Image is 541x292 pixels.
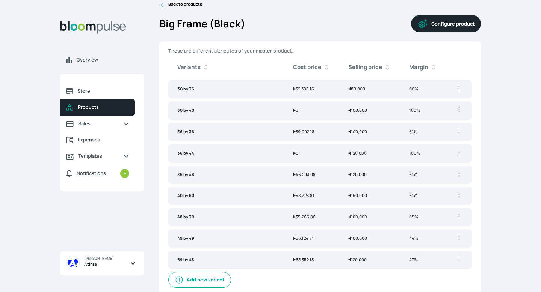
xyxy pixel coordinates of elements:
span: 120,000 [348,257,367,262]
span: 100,000 [348,214,367,220]
span: ₦ [293,235,296,241]
span: 58,323.81 [293,193,314,198]
span: 44% [409,235,418,241]
span: Sales [78,120,117,127]
span: 39,092.18 [293,129,314,134]
span: 65% [409,214,418,220]
span: ₦ [293,172,296,177]
span: 100,000 [348,235,367,241]
td: 30 by 40 [168,101,284,120]
span: ₦ [348,150,351,156]
span: ₦ [293,129,296,134]
span: ₦ [293,193,296,198]
a: Sales [60,116,135,132]
button: Add new variant [168,272,231,288]
span: ₦ [348,193,351,198]
span: Overview [77,56,138,63]
span: 47% [409,257,418,262]
b: Selling price [348,63,382,72]
span: 80,000 [348,86,365,92]
h2: Big Frame (Black) [159,16,245,32]
span: Store [77,87,129,95]
b: Margin [409,63,428,72]
span: Notifications [77,170,106,177]
span: 0 [293,150,298,156]
span: 100% [409,150,420,156]
small: 3 [120,169,129,178]
span: Expenses [78,136,129,143]
td: 40 by 60 [168,187,284,205]
a: Back to products [159,1,202,9]
span: ₦ [293,257,296,262]
span: 0 [293,107,298,113]
span: 61% [409,172,417,177]
span: ₦ [348,257,351,262]
span: ₦ [348,107,351,113]
span: 100,000 [348,129,367,134]
a: Overview [60,52,144,68]
a: Products [60,99,135,116]
span: 100% [409,107,420,113]
span: ₦ [348,86,351,92]
span: ₦ [293,107,296,113]
span: ₦ [293,150,296,156]
a: Templates [60,148,135,164]
td: 30 by 36 [168,80,284,98]
span: 61% [409,193,417,198]
td: 48 by 30 [168,208,284,226]
a: Expenses [60,132,135,148]
td: 36 by 44 [168,144,284,163]
span: Products [78,104,129,111]
td: 69 by 45 [168,251,284,269]
span: [PERSON_NAME] [84,256,114,261]
span: ₦ [293,86,296,92]
td: 36 by 36 [168,123,284,141]
span: 120,000 [348,150,367,156]
span: 150,000 [348,193,367,198]
td: 49 by 49 [168,229,284,248]
p: These are different attributes of your master product. [168,47,472,54]
span: 120,000 [348,172,367,177]
aside: Sidebar [60,1,144,269]
button: Configure product [411,15,481,32]
span: 61% [409,129,417,134]
span: ₦ [348,129,351,134]
span: ₦ [348,172,351,177]
span: 63,352.15 [293,257,314,262]
span: 32,388.16 [293,86,314,92]
td: 36 by 48 [168,166,284,184]
span: 60% [409,86,418,92]
span: 46,293.08 [293,172,316,177]
span: Atirira [84,261,97,268]
b: Variants [177,63,201,72]
span: Templates [78,152,117,160]
span: 56,124.71 [293,235,314,241]
a: Store [60,83,135,99]
a: Add new variant [168,279,231,286]
span: ₦ [293,214,296,220]
span: ₦ [348,214,351,220]
a: Notifications3 [60,164,135,182]
b: Cost price [293,63,321,72]
span: ₦ [348,235,351,241]
img: Bloom Logo [60,21,126,34]
span: 100,000 [348,107,367,113]
span: 35,266.86 [293,214,316,220]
